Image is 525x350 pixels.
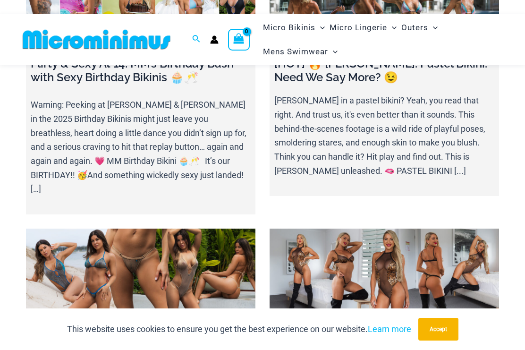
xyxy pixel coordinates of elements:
[31,98,251,196] p: Warning: Peeking at [PERSON_NAME] & [PERSON_NAME] in the 2025 Birthday Bikinis might just leave y...
[315,16,325,40] span: Menu Toggle
[399,16,440,40] a: OutersMenu ToggleMenu Toggle
[192,34,201,45] a: Search icon link
[210,35,219,44] a: Account icon link
[270,229,499,309] a: Ilana Savage Romance
[368,324,411,334] a: Learn more
[67,322,411,336] p: This website uses cookies to ensure you get the best experience on our website.
[26,229,255,309] a: Harmony’s Goddess-Level Seduction in Her Sheer Micro Bikini ✨💦
[401,16,428,40] span: Outers
[327,16,399,40] a: Micro LingerieMenu ToggleMenu Toggle
[31,57,251,85] h4: Flirty & Sexy At 14: MM’s Birthday Bash with Sexy Birthday Bikinis 🧁🥂
[261,40,340,64] a: Mens SwimwearMenu ToggleMenu Toggle
[263,16,315,40] span: Micro Bikinis
[274,57,494,85] h4: [HOT] 🔥 [PERSON_NAME]. Pastel Bikini. Need We Say More? 😉
[330,16,387,40] span: Micro Lingerie
[418,318,458,341] button: Accept
[274,94,494,178] p: [PERSON_NAME] in a pastel bikini? Yeah, you read that right. And trust us, it's even better than ...
[263,40,328,64] span: Mens Swimwear
[428,16,438,40] span: Menu Toggle
[259,14,506,65] nav: Site Navigation
[261,16,327,40] a: Micro BikinisMenu ToggleMenu Toggle
[387,16,397,40] span: Menu Toggle
[19,29,174,50] img: MM SHOP LOGO FLAT
[328,40,338,64] span: Menu Toggle
[228,29,250,51] a: View Shopping Cart, empty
